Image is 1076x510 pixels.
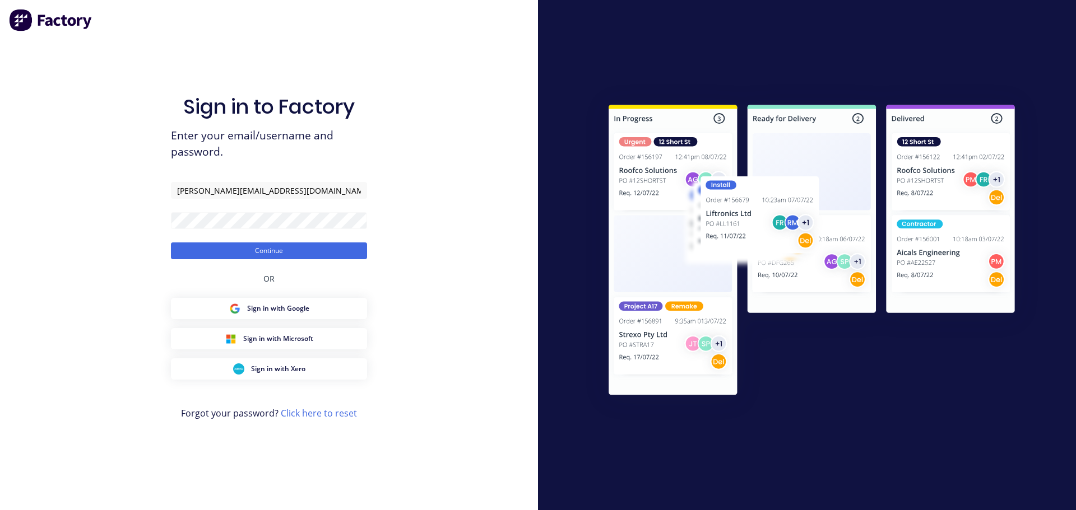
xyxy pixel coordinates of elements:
[584,82,1040,422] img: Sign in
[247,303,309,314] span: Sign in with Google
[243,334,313,344] span: Sign in with Microsoft
[171,182,367,199] input: Email/Username
[181,406,357,420] span: Forgot your password?
[225,333,236,344] img: Microsoft Sign in
[233,363,244,375] img: Xero Sign in
[281,407,357,419] a: Click here to reset
[171,242,367,259] button: Continue
[171,358,367,380] button: Xero Sign inSign in with Xero
[183,95,355,119] h1: Sign in to Factory
[171,128,367,160] span: Enter your email/username and password.
[171,328,367,349] button: Microsoft Sign inSign in with Microsoft
[9,9,93,31] img: Factory
[263,259,275,298] div: OR
[171,298,367,319] button: Google Sign inSign in with Google
[251,364,305,374] span: Sign in with Xero
[229,303,240,314] img: Google Sign in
